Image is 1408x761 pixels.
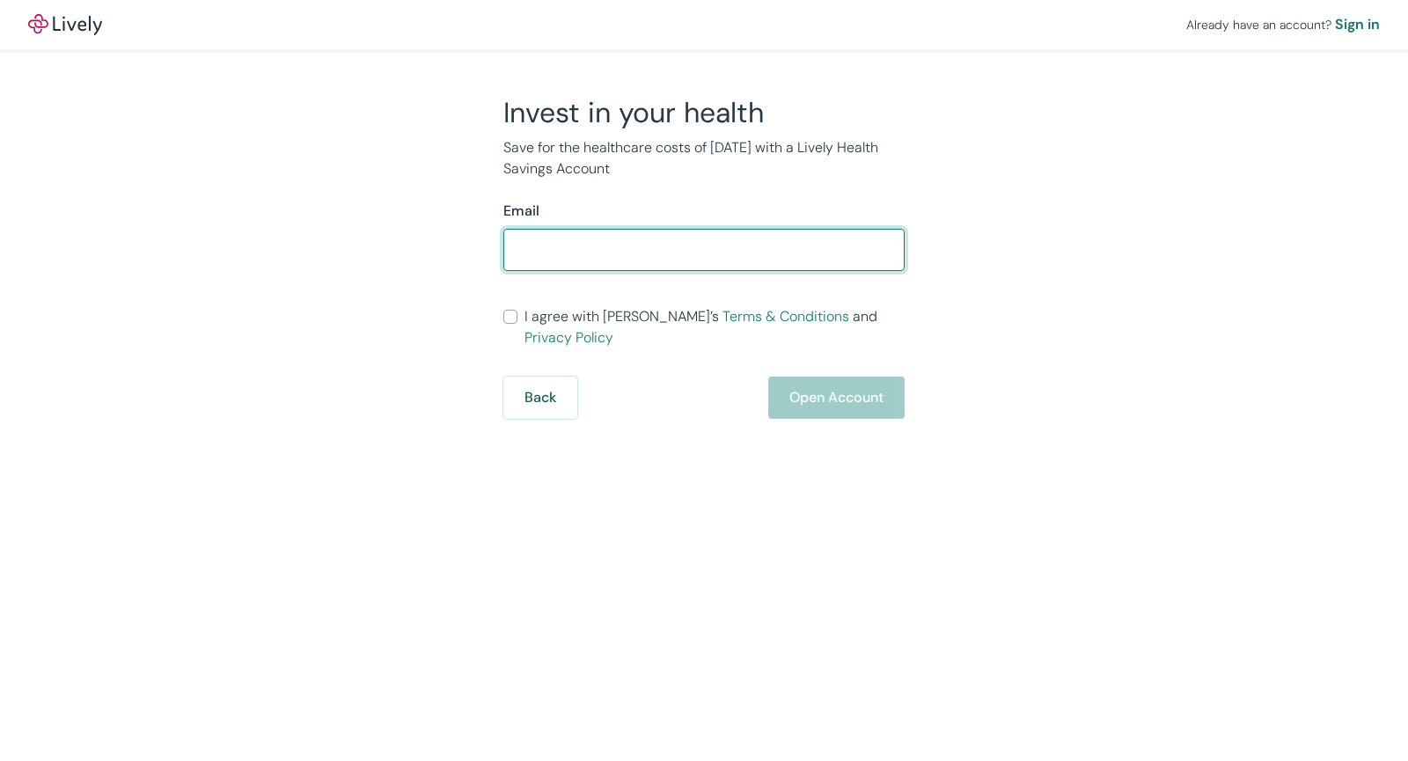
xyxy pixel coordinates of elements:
[28,14,102,35] a: LivelyLively
[503,201,539,222] label: Email
[524,328,613,347] a: Privacy Policy
[503,95,905,130] h2: Invest in your health
[28,14,102,35] img: Lively
[503,137,905,179] p: Save for the healthcare costs of [DATE] with a Lively Health Savings Account
[1186,14,1380,35] div: Already have an account?
[503,377,577,419] button: Back
[524,306,905,348] span: I agree with [PERSON_NAME]’s and
[1335,14,1380,35] a: Sign in
[722,307,849,326] a: Terms & Conditions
